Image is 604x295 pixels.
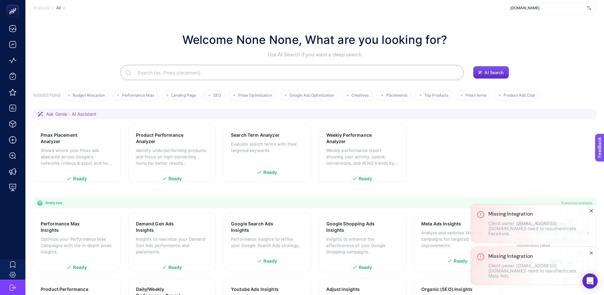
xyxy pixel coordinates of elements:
[421,286,472,292] h3: Organic (SEO) Insights
[561,200,592,205] span: 11 analyzes available
[587,247,598,257] button: Close
[182,31,447,48] h1: Welcome None None, What are you looking for?
[223,124,311,182] a: Search Term AnalyzerEvaluate search terms with their targeted keywordsReady
[56,5,65,10] div: All
[73,265,87,270] span: Ready
[289,93,334,98] span: Google Ads Optimization
[587,249,595,257] button: Close
[41,132,93,145] h3: Pmax Placement Analyzer
[168,176,182,181] span: Ready
[326,286,360,292] h3: Adjust Insights
[488,211,581,217] h3: Missing Integration
[473,66,509,79] button: AI Search
[231,221,284,233] h3: Google Search Ads Insights
[263,259,277,263] span: Ready
[504,93,535,98] span: Product Ads Cost
[414,213,501,271] a: Meta Ads InsightsAnalyze and optimize Meta ad campaigns for targeted improvements.Ready
[213,93,221,98] span: SEO
[4,2,24,7] span: Feedback
[238,93,272,98] span: Pmax Optimization
[46,111,96,117] span: Ask Genie - AI Assistant
[41,147,113,166] p: Shows where your Pmax ads appeared across Google's networks (videos & apps) and how each placemen...
[223,213,311,271] a: Google Search Ads InsightsPerformance insights to refine your Google Search Ads strategy.Ready
[136,132,189,145] h3: Product Performance Analyzer
[319,213,406,271] a: Google Shopping Ads InsightsInsights to enhance the effectiveness of your Google Shopping campaig...
[421,221,461,227] h3: Meta Ads Insights
[136,147,208,166] p: Identify underperforming products and focus on high-converting items for better results.
[421,230,494,249] p: Analyze and optimize Meta ad campaigns for targeted improvements.
[41,221,93,233] h3: Performance Max Insights
[359,265,372,270] span: Ready
[510,5,585,10] span: [DOMAIN_NAME]
[33,124,121,182] a: Pmax Placement AnalyzerShows where your Pmax ads appeared across Google's networks (videos & apps...
[73,176,87,181] span: Ready
[182,51,447,58] p: Use AI Search if you want a deep search
[488,253,581,259] h3: Missing Integration
[326,221,379,233] h3: Google Shopping Ads Insights
[231,141,303,154] p: Evaluate search terms with their targeted keywords
[132,64,458,81] input: Search
[326,236,399,255] p: Insights to enhance the effectiveness of your Google Shopping campaigns.
[454,259,467,263] span: Ready
[136,221,188,233] h3: Demand Gen Ads Insights
[465,93,486,98] span: Pmax terms
[33,213,121,271] a: Performance Max InsightsOptimize your Performance Max Campaigns with the in-depth pmax insights.R...
[359,176,372,181] span: Ready
[122,93,154,98] span: Performance Max
[41,236,113,255] p: Optimize your Performance Max Campaigns with the in-depth pmax insights.
[128,213,216,271] a: Demand Gen Ads InsightsInsights to maximize your Demand Gen Ads performance and placements.Ready
[386,93,407,98] span: Placements
[52,5,54,10] span: /
[319,124,406,182] a: Weekly Performance AnalyzerWeekly performance report showing user activity, spend, conversions, a...
[587,207,595,215] button: Close
[45,200,62,205] span: Analyzes
[488,221,581,236] p: Client owner ([EMAIL_ADDRESS][DOMAIN_NAME]) need to reauthenticate Facebook.
[351,93,369,98] span: Creatives
[168,265,182,270] span: Ready
[424,93,448,98] span: Top Products
[488,263,581,278] p: Client owner ([EMAIL_ADDRESS][DOMAIN_NAME]) need to reauthenticate Meta Ads.
[33,93,61,100] h3: SUGGESTIONS
[33,5,50,10] span: Analysis
[326,132,379,145] h3: Weekly Performance Analyzer
[582,273,598,289] div: Open Intercom Messenger
[171,93,196,98] span: Landing Page
[587,5,591,11] img: svg%3e
[128,124,216,182] a: Product Performance AnalyzerIdentify underperforming products and focus on high-converting items ...
[73,93,105,98] span: Budget Allocation
[485,70,504,75] span: AI Search
[41,286,88,292] h3: Product Performance
[231,236,303,249] p: Performance insights to refine your Google Search Ads strategy.
[231,286,279,292] h3: Youtube Ads Insights
[136,236,208,255] p: Insights to maximize your Demand Gen Ads performance and placements.
[326,147,399,166] p: Weekly performance report showing user activity, spend, conversions, and ROAS trends by week.
[231,132,280,138] h3: Search Term Analyzer
[587,204,598,215] button: Close
[263,170,277,175] span: Ready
